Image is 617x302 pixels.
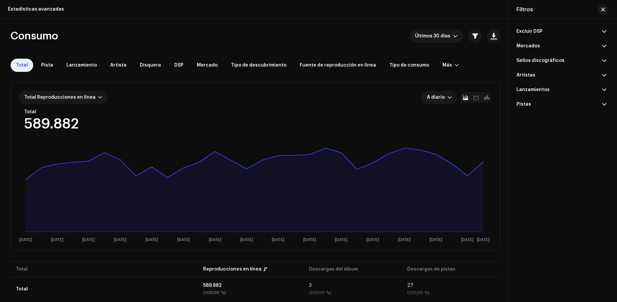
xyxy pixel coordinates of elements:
[110,63,126,68] span: Artista
[447,91,452,104] div: dropdown trigger
[140,63,161,68] span: Disquera
[240,238,253,242] text: [DATE]
[453,29,458,43] div: dropdown trigger
[177,238,190,242] text: [DATE]
[427,91,447,104] span: A diario
[407,283,495,288] div: 27
[335,238,347,242] text: [DATE]
[203,283,298,288] div: 589.882
[309,283,397,288] div: 3
[461,238,474,242] text: [DATE]
[272,238,284,242] text: [DATE]
[300,63,376,68] span: Fuente de reproducción en línea
[203,290,298,295] div: (100,00 %)
[477,238,490,242] text: [DATE]
[398,238,411,242] text: [DATE]
[309,290,397,295] div: (100,00 %)
[145,238,158,242] text: [DATE]
[442,63,452,68] div: Más
[389,63,429,68] span: Tipo de consumo
[197,63,218,68] span: Mercado
[415,29,453,43] span: Últimos 30 días
[366,238,379,242] text: [DATE]
[209,238,221,242] text: [DATE]
[407,290,495,295] div: (100,00 %)
[429,238,442,242] text: [DATE]
[114,238,126,242] text: [DATE]
[174,63,184,68] span: DSP
[303,238,316,242] text: [DATE]
[231,63,286,68] span: Tipo de descubrimiento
